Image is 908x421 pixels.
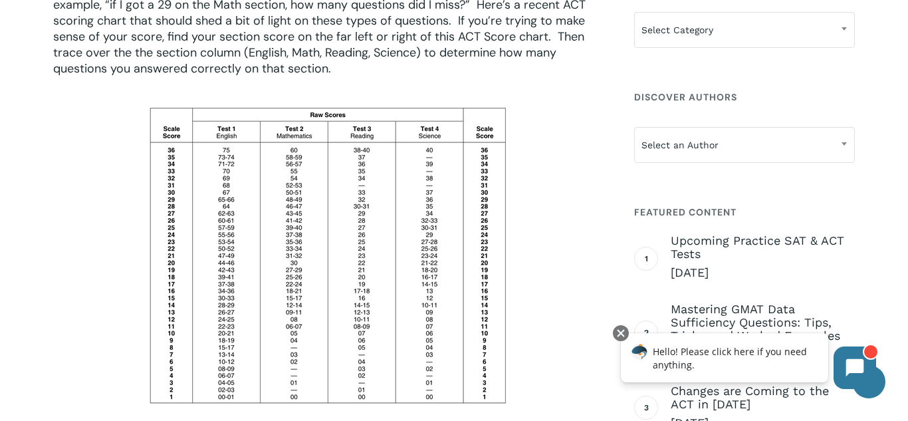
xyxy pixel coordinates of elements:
span: Select Category [634,12,855,48]
span: Select an Author [634,127,855,163]
span: Mastering GMAT Data Sufficiency Questions: Tips, Tricks, and Worked Examples [671,303,855,343]
img: ACT_score_chart.png-550x0.png [145,104,511,406]
span: Select Category [635,16,854,44]
a: Mastering GMAT Data Sufficiency Questions: Tips, Tricks, and Worked Examples [DATE] [671,303,855,362]
h4: Featured Content [634,200,855,224]
a: Upcoming Practice SAT & ACT Tests [DATE] [671,234,855,281]
span: Select an Author [635,131,854,159]
span: [DATE] [671,265,855,281]
iframe: Chatbot [607,323,889,402]
h4: Discover Authors [634,85,855,109]
span: Upcoming Practice SAT & ACT Tests [671,234,855,261]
